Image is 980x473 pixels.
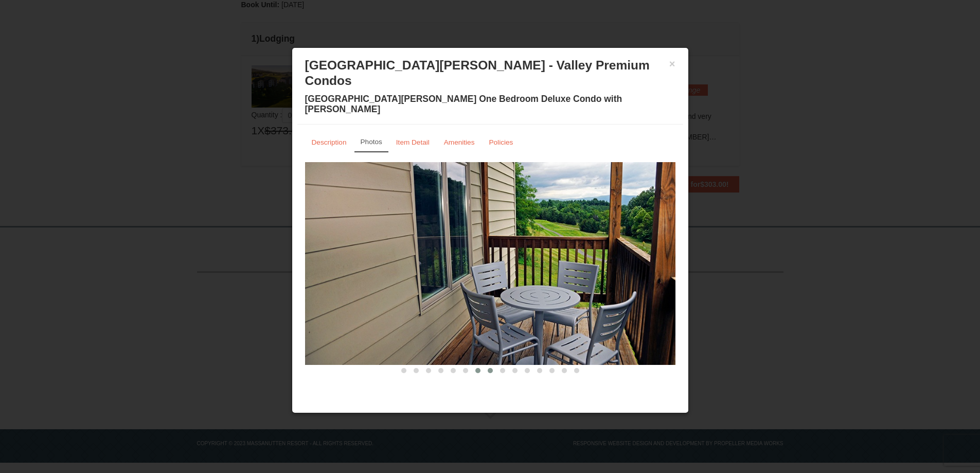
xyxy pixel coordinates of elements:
img: 18876286-128-8c6cc168.png [305,162,675,365]
h4: [GEOGRAPHIC_DATA][PERSON_NAME] One Bedroom Deluxe Condo with [PERSON_NAME] [305,94,675,114]
h3: [GEOGRAPHIC_DATA][PERSON_NAME] - Valley Premium Condos [305,58,675,89]
small: Description [312,138,347,146]
button: × [669,59,675,69]
small: Policies [489,138,513,146]
small: Photos [361,138,382,146]
a: Item Detail [389,132,436,152]
a: Policies [482,132,520,152]
a: Amenities [437,132,482,152]
small: Item Detail [396,138,430,146]
a: Photos [354,132,388,152]
a: Description [305,132,353,152]
small: Amenities [444,138,475,146]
